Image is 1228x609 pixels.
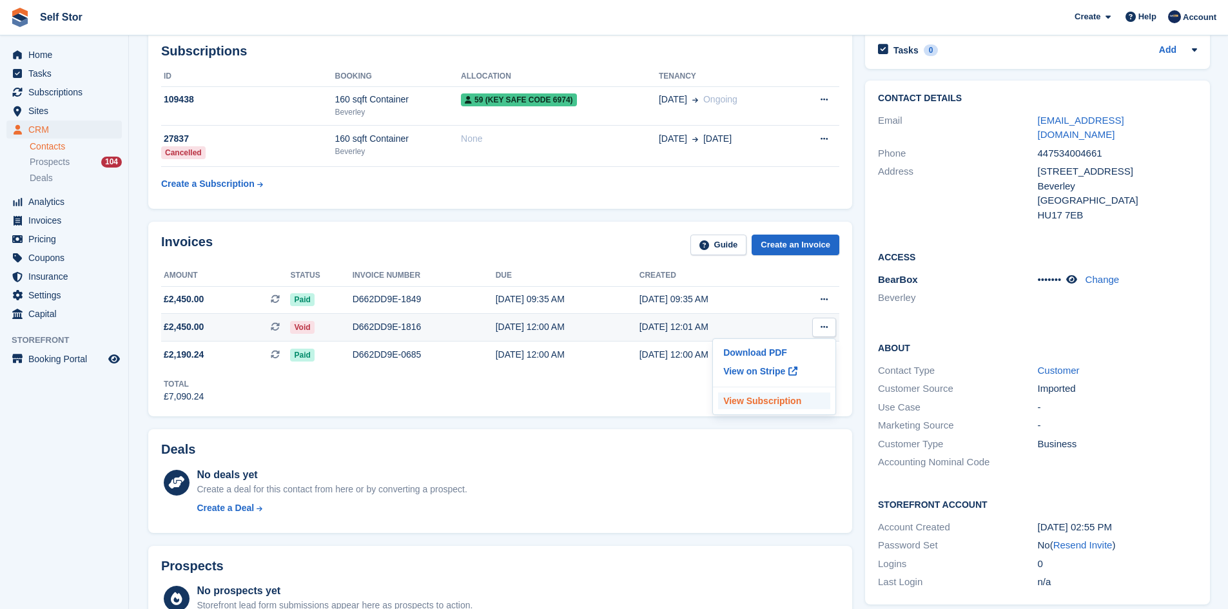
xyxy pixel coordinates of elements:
[878,520,1037,535] div: Account Created
[28,83,106,101] span: Subscriptions
[1038,538,1197,553] div: No
[752,235,839,256] a: Create an Invoice
[1038,193,1197,208] div: [GEOGRAPHIC_DATA]
[6,249,122,267] a: menu
[6,83,122,101] a: menu
[718,361,830,382] p: View on Stripe
[1038,365,1080,376] a: Customer
[28,193,106,211] span: Analytics
[6,267,122,285] a: menu
[659,93,687,106] span: [DATE]
[6,305,122,323] a: menu
[197,501,254,515] div: Create a Deal
[703,132,732,146] span: [DATE]
[6,121,122,139] a: menu
[690,235,747,256] a: Guide
[1038,179,1197,194] div: Beverley
[161,132,335,146] div: 27837
[878,341,1197,354] h2: About
[164,320,204,334] span: £2,450.00
[335,146,462,157] div: Beverley
[6,286,122,304] a: menu
[28,286,106,304] span: Settings
[6,46,122,64] a: menu
[28,350,106,368] span: Booking Portal
[878,455,1037,470] div: Accounting Nominal Code
[164,348,204,362] span: £2,190.24
[6,193,122,211] a: menu
[106,351,122,367] a: Preview store
[1038,115,1124,140] a: [EMAIL_ADDRESS][DOMAIN_NAME]
[335,132,462,146] div: 160 sqft Container
[101,157,122,168] div: 104
[1038,164,1197,179] div: [STREET_ADDRESS]
[878,382,1037,396] div: Customer Source
[1159,43,1176,58] a: Add
[659,132,687,146] span: [DATE]
[1038,557,1197,572] div: 0
[1038,146,1197,161] div: 447534004661
[353,266,496,286] th: Invoice number
[28,102,106,120] span: Sites
[878,274,918,285] span: BearBox
[30,171,122,185] a: Deals
[878,575,1037,590] div: Last Login
[878,93,1197,104] h2: Contact Details
[164,378,204,390] div: Total
[1038,274,1062,285] span: •••••••
[1053,539,1113,550] a: Resend Invite
[878,538,1037,553] div: Password Set
[878,363,1037,378] div: Contact Type
[164,390,204,403] div: £7,090.24
[161,559,224,574] h2: Prospects
[659,66,794,87] th: Tenancy
[161,172,263,196] a: Create a Subscription
[878,146,1037,161] div: Phone
[353,293,496,306] div: D662DD9E-1849
[1038,520,1197,535] div: [DATE] 02:55 PM
[1086,274,1120,285] a: Change
[161,442,195,457] h2: Deals
[496,320,639,334] div: [DATE] 12:00 AM
[28,46,106,64] span: Home
[10,8,30,27] img: stora-icon-8386f47178a22dfd0bd8f6a31ec36ba5ce8667c1dd55bd0f319d3a0aa187defe.svg
[161,177,255,191] div: Create a Subscription
[639,320,783,334] div: [DATE] 12:01 AM
[1050,539,1116,550] span: ( )
[28,305,106,323] span: Capital
[496,293,639,306] div: [DATE] 09:35 AM
[639,293,783,306] div: [DATE] 09:35 AM
[1038,208,1197,223] div: HU17 7EB
[878,418,1037,433] div: Marketing Source
[718,344,830,361] p: Download PDF
[335,106,462,118] div: Beverley
[161,93,335,106] div: 109438
[6,230,122,248] a: menu
[639,266,783,286] th: Created
[28,230,106,248] span: Pricing
[28,121,106,139] span: CRM
[893,44,919,56] h2: Tasks
[718,392,830,409] a: View Subscription
[28,267,106,285] span: Insurance
[290,293,314,306] span: Paid
[161,235,213,256] h2: Invoices
[12,334,128,347] span: Storefront
[290,321,314,334] span: Void
[703,94,737,104] span: Ongoing
[639,348,783,362] div: [DATE] 12:00 AM
[290,349,314,362] span: Paid
[461,93,577,106] span: 59 (Key Safe Code 6974)
[1038,418,1197,433] div: -
[1038,437,1197,452] div: Business
[878,291,1037,305] li: Beverley
[197,483,467,496] div: Create a deal for this contact from here or by converting a prospect.
[1038,575,1197,590] div: n/a
[6,211,122,229] a: menu
[197,501,467,515] a: Create a Deal
[353,320,496,334] div: D662DD9E-1816
[1183,11,1216,24] span: Account
[6,102,122,120] a: menu
[924,44,939,56] div: 0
